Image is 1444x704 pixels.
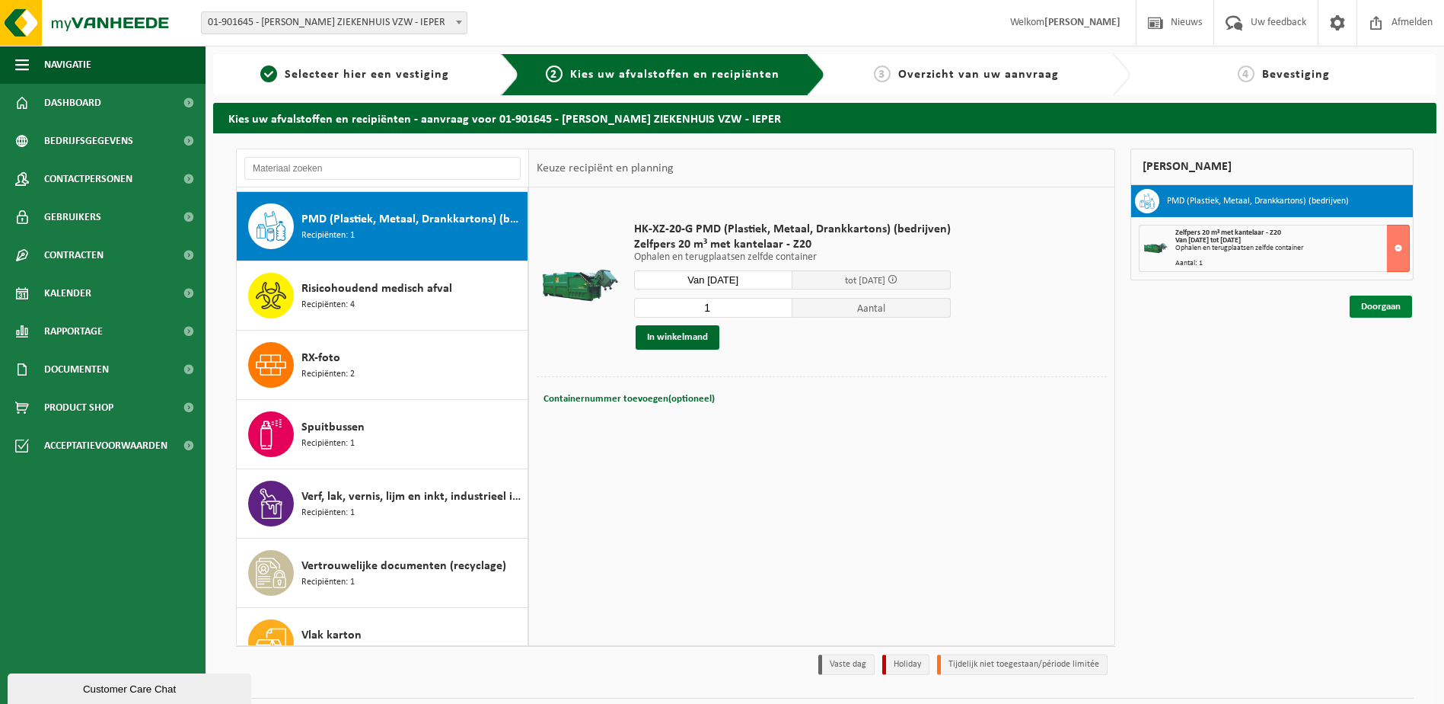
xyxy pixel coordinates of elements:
iframe: chat widget [8,670,254,704]
span: Vertrouwelijke documenten (recyclage) [301,557,506,575]
span: Recipiënten: 4 [301,298,355,312]
span: Selecteer hier een vestiging [285,69,449,81]
button: PMD (Plastiek, Metaal, Drankkartons) (bedrijven) Recipiënten: 1 [237,192,528,261]
span: Recipiënten: 1 [301,575,355,590]
button: In winkelmand [636,325,719,350]
div: Aantal: 1 [1175,260,1409,267]
span: Documenten [44,350,109,389]
span: tot [DATE] [845,276,885,286]
span: Bedrijfsgegevens [44,122,133,160]
span: 01-901645 - JAN YPERMAN ZIEKENHUIS VZW - IEPER [202,12,467,34]
input: Materiaal zoeken [244,157,521,180]
h3: PMD (Plastiek, Metaal, Drankkartons) (bedrijven) [1167,189,1349,213]
span: Overzicht van uw aanvraag [898,69,1059,81]
span: 1 [260,66,277,82]
button: Vlak karton Recipiënten: 1 [237,608,528,677]
span: Acceptatievoorwaarden [44,427,167,465]
span: Recipiënten: 1 [301,437,355,451]
li: Vaste dag [818,654,875,675]
span: Spuitbussen [301,418,365,437]
span: Verf, lak, vernis, lijm en inkt, industrieel in kleinverpakking [301,488,524,506]
li: Holiday [882,654,929,675]
span: 3 [874,66,891,82]
span: Recipiënten: 1 [301,645,355,659]
span: Bevestiging [1262,69,1330,81]
a: 1Selecteer hier een vestiging [221,66,489,84]
span: 2 [546,66,563,82]
span: Aantal [792,298,951,318]
button: RX-foto Recipiënten: 2 [237,331,528,400]
div: Keuze recipiënt en planning [529,149,681,187]
span: Rapportage [44,312,103,350]
button: Verf, lak, vernis, lijm en inkt, industrieel in kleinverpakking Recipiënten: 1 [237,469,528,539]
button: Spuitbussen Recipiënten: 1 [237,400,528,469]
span: Kies uw afvalstoffen en recipiënten [570,69,779,81]
div: [PERSON_NAME] [1130,149,1414,185]
a: Doorgaan [1350,296,1412,318]
span: Zelfpers 20 m³ met kantelaar - Z20 [634,237,951,252]
span: Recipiënten: 1 [301,506,355,520]
li: Tijdelijk niet toegestaan/période limitée [937,654,1108,675]
span: 01-901645 - JAN YPERMAN ZIEKENHUIS VZW - IEPER [201,11,467,34]
span: 4 [1238,66,1254,82]
span: Gebruikers [44,198,101,236]
span: Kalender [44,274,91,312]
span: PMD (Plastiek, Metaal, Drankkartons) (bedrijven) [301,210,524,229]
span: Contracten [44,236,104,274]
span: Vlak karton [301,626,362,645]
span: RX-foto [301,349,340,367]
span: Containernummer toevoegen(optioneel) [543,394,715,404]
span: Product Shop [44,389,113,427]
span: Dashboard [44,84,101,122]
p: Ophalen en terugplaatsen zelfde container [634,252,951,263]
span: Navigatie [44,46,91,84]
span: Recipiënten: 2 [301,367,355,382]
button: Containernummer toevoegen(optioneel) [542,389,716,410]
span: Risicohoudend medisch afval [301,280,452,298]
button: Vertrouwelijke documenten (recyclage) Recipiënten: 1 [237,539,528,608]
div: Ophalen en terugplaatsen zelfde container [1175,245,1409,252]
h2: Kies uw afvalstoffen en recipiënten - aanvraag voor 01-901645 - [PERSON_NAME] ZIEKENHUIS VZW - IEPER [213,103,1436,133]
strong: [PERSON_NAME] [1044,17,1120,28]
strong: Van [DATE] tot [DATE] [1175,236,1241,245]
span: Contactpersonen [44,160,132,198]
input: Selecteer datum [634,270,792,290]
span: HK-XZ-20-G PMD (Plastiek, Metaal, Drankkartons) (bedrijven) [634,222,951,237]
span: Zelfpers 20 m³ met kantelaar - Z20 [1175,229,1281,237]
span: Recipiënten: 1 [301,229,355,243]
button: Risicohoudend medisch afval Recipiënten: 4 [237,261,528,331]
